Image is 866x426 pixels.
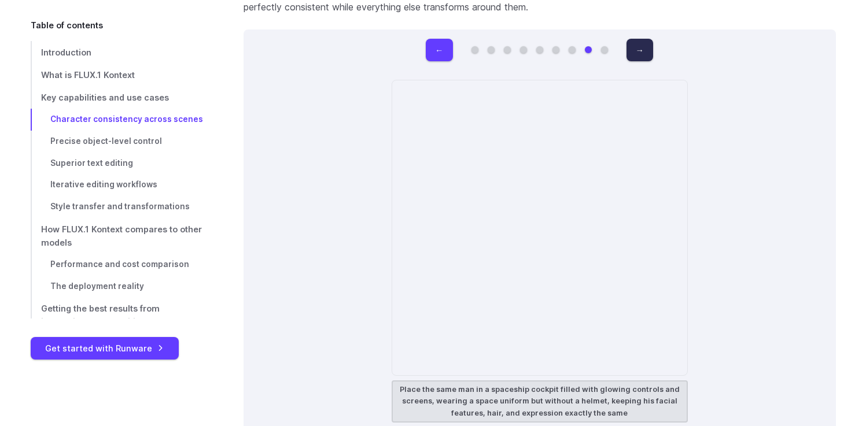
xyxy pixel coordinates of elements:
[31,41,207,64] a: Introduction
[488,46,495,53] button: Go to 2 of 9
[426,39,452,61] button: ←
[552,46,559,53] button: Go to 6 of 9
[31,337,179,360] a: Get started with Runware
[504,46,511,53] button: Go to 3 of 9
[50,180,157,189] span: Iterative editing workflows
[520,46,527,53] button: Go to 4 of 9
[41,92,169,102] span: Key capabilities and use cases
[392,380,688,423] figcaption: Place the same man in a spaceship cockpit filled with glowing controls and screens, wearing a spa...
[50,114,203,124] span: Character consistency across scenes
[50,281,144,291] span: The deployment reality
[31,276,207,298] a: The deployment reality
[31,86,207,109] a: Key capabilities and use cases
[31,254,207,276] a: Performance and cost comparison
[31,64,207,86] a: What is FLUX.1 Kontext
[41,224,202,247] span: How FLUX.1 Kontext compares to other models
[31,18,103,32] span: Table of contents
[601,46,608,53] button: Go to 9 of 9
[31,218,207,254] a: How FLUX.1 Kontext compares to other models
[31,196,207,218] a: Style transfer and transformations
[627,39,653,61] button: →
[392,80,688,376] img: Elderly man in a high-tech control room, sitting in a captain's chair in front of digital displays
[31,298,207,334] a: Getting the best results from instruction-based editing
[50,158,133,168] span: Superior text editing
[31,174,207,196] a: Iterative editing workflows
[41,304,160,327] span: Getting the best results from instruction-based editing
[31,153,207,175] a: Superior text editing
[41,47,91,57] span: Introduction
[50,202,190,211] span: Style transfer and transformations
[536,46,543,53] button: Go to 5 of 9
[31,131,207,153] a: Precise object-level control
[569,46,576,53] button: Go to 7 of 9
[471,46,478,53] button: Go to 1 of 9
[585,46,592,53] button: Go to 8 of 9
[41,70,135,80] span: What is FLUX.1 Kontext
[31,109,207,131] a: Character consistency across scenes
[50,136,162,146] span: Precise object-level control
[50,260,189,269] span: Performance and cost comparison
